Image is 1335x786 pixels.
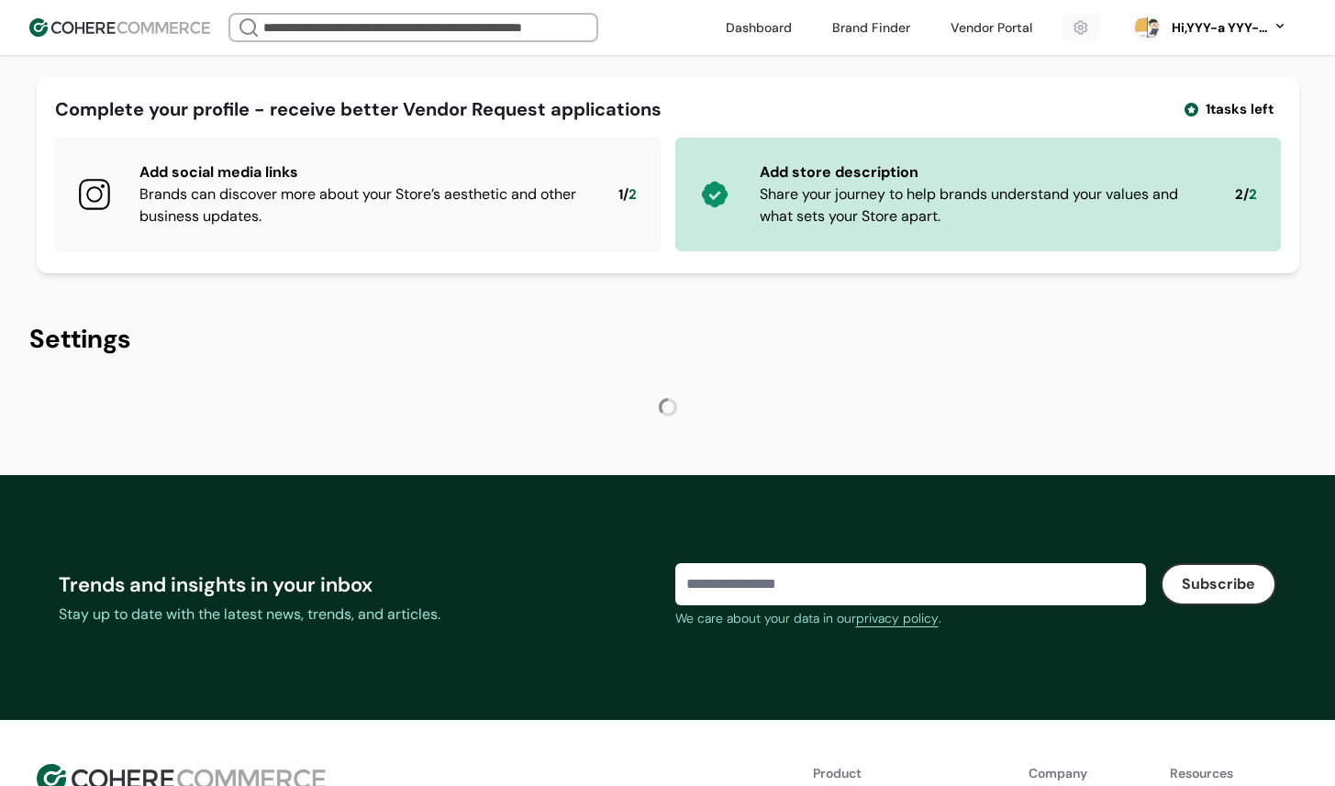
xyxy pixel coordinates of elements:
[623,184,629,205] span: /
[760,161,1206,183] div: Add store description
[856,609,939,628] a: privacy policy
[1235,184,1243,205] span: 2
[59,603,661,625] div: Stay up to date with the latest news, trends, and articles.
[139,183,589,227] div: Brands can discover more about your Store’s aesthetic and other business updates.
[813,764,1010,783] p: Product
[1029,764,1151,783] p: Company
[675,610,856,626] span: We care about your data in our
[760,183,1206,227] div: Share your journey to help brands understand your values and what sets your Store apart.
[1161,563,1276,605] button: Subscribe
[939,610,941,626] span: .
[1243,184,1249,205] span: /
[29,18,210,37] img: Cohere Logo
[55,95,662,123] div: Complete your profile - receive better Vendor Request applications
[59,570,661,600] div: Trends and insights in your inbox
[1170,764,1299,783] p: Resources
[618,184,623,205] span: 1
[1168,18,1269,38] div: Hi, YYY-a YYY-aa
[629,184,637,205] span: 2
[29,325,1307,354] div: Settings
[1133,14,1161,41] svg: 0 percent
[139,161,589,183] div: Add social media links
[1249,184,1257,205] span: 2
[1168,18,1287,38] button: Hi,YYY-a YYY-aa
[1206,99,1274,120] span: 1 tasks left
